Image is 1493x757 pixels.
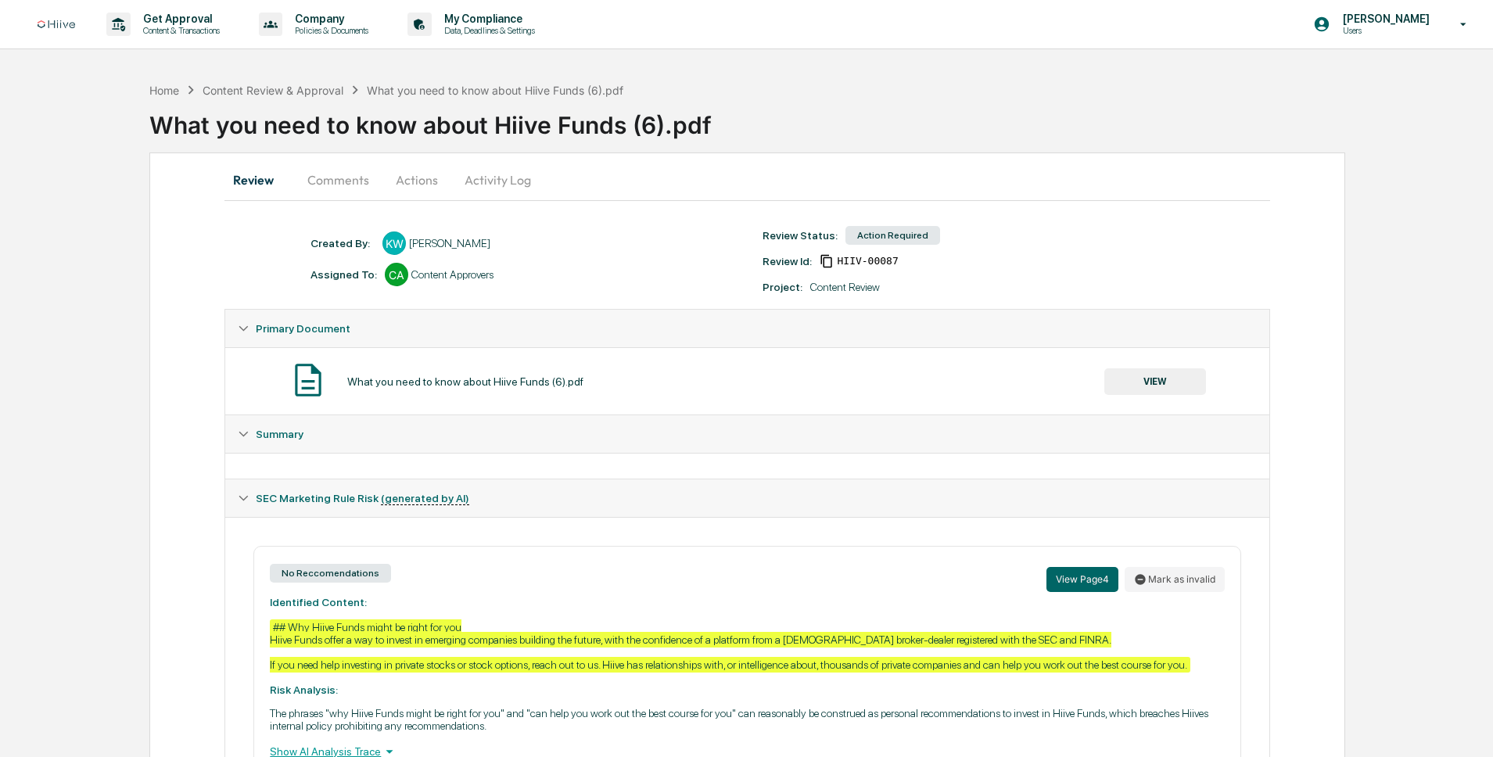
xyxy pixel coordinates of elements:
button: Comments [295,161,382,199]
span: 0b432e00-0b25-4115-b2c1-e952a3bb3722 [837,255,898,267]
div: Home [149,84,179,97]
div: Content Review [810,281,880,293]
div: Project: [763,281,802,293]
strong: Identified Content: [270,596,367,608]
div: Content Review & Approval [203,84,343,97]
div: Summary [225,453,1269,479]
u: (generated by AI) [381,492,469,505]
img: Document Icon [289,361,328,400]
div: Created By: ‎ ‎ [310,237,375,249]
span: SEC Marketing Rule Risk [256,492,469,504]
button: VIEW [1104,368,1206,395]
div: Review Id: [763,255,812,267]
div: No Reccomendations [270,564,391,583]
div: Review Status: [763,229,838,242]
div: [PERSON_NAME] [409,237,490,249]
img: logo [38,20,75,29]
button: Mark as invalid [1125,567,1225,592]
p: Get Approval [131,13,228,25]
span: Summary [256,428,303,440]
div: What you need to know about Hiive Funds (6).pdf [347,375,583,388]
p: Data, Deadlines & Settings [432,25,543,36]
div: Action Required [845,226,940,245]
div: Summary [225,415,1269,453]
button: View Page4 [1046,567,1118,592]
div: SEC Marketing Rule Risk (generated by AI) [225,479,1269,517]
p: [PERSON_NAME] [1330,13,1437,25]
strong: Risk Analysis: [270,683,338,696]
div: secondary tabs example [224,161,1269,199]
div: What you need to know about Hiive Funds (6).pdf [149,99,1493,139]
p: Company [282,13,376,25]
p: Users [1330,25,1437,36]
span: Primary Document [256,322,350,335]
div: What you need to know about Hiive Funds (6).pdf [367,84,623,97]
p: Policies & Documents [282,25,376,36]
button: Review [224,161,295,199]
button: Actions [382,161,452,199]
button: Activity Log [452,161,544,199]
div: KW [382,231,406,255]
div: Assigned To: [310,268,377,281]
div: Content Approvers [411,268,493,281]
div: ## Why Hiive Funds might be right for you Hiive Funds offer a way to invest in emerging companies... [270,619,1190,673]
p: Content & Transactions [131,25,228,36]
p: The phrases "why Hiive Funds might be right for you" and "can help you work out the best course f... [270,707,1224,732]
div: CA [385,263,408,286]
div: Primary Document [225,310,1269,347]
p: My Compliance [432,13,543,25]
div: Primary Document [225,347,1269,414]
